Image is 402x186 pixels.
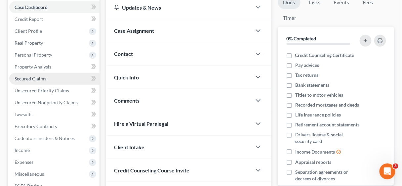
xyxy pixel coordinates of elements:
[295,121,359,128] span: Retirement account statements
[114,120,168,127] span: Hire a Virtual Paralegal
[287,36,316,41] strong: 0% Completed
[295,62,319,69] span: Pay advices
[114,27,154,34] span: Case Assignment
[114,144,144,150] span: Client Intake
[278,12,302,24] a: Timer
[393,163,398,169] span: 3
[15,112,32,117] span: Lawsuits
[15,147,30,153] span: Income
[114,4,244,11] div: Updates & News
[15,100,78,105] span: Unsecured Nonpriority Claims
[15,4,48,10] span: Case Dashboard
[295,149,335,155] span: Income Documents
[9,109,100,120] a: Lawsuits
[295,52,354,59] span: Credit Counseling Certificate
[15,52,52,58] span: Personal Property
[295,102,359,108] span: Recorded mortgages and deeds
[295,169,359,182] span: Separation agreements or decrees of divorces
[15,135,75,141] span: Codebtors Insiders & Notices
[9,13,100,25] a: Credit Report
[114,97,140,104] span: Comments
[15,16,43,22] span: Credit Report
[295,82,329,88] span: Bank statements
[15,159,33,165] span: Expenses
[9,85,100,97] a: Unsecured Priority Claims
[9,120,100,132] a: Executory Contracts
[15,88,69,93] span: Unsecured Priority Claims
[15,123,57,129] span: Executory Contracts
[15,64,51,70] span: Property Analysis
[295,92,343,98] span: Titles to motor vehicles
[380,163,395,179] iframe: Intercom live chat
[295,112,341,118] span: Life insurance policies
[15,76,46,81] span: Secured Claims
[295,131,359,145] span: Drivers license & social security card
[9,97,100,109] a: Unsecured Nonpriority Claims
[114,74,139,80] span: Quick Info
[114,51,133,57] span: Contact
[15,28,42,34] span: Client Profile
[9,73,100,85] a: Secured Claims
[15,40,43,46] span: Real Property
[295,159,331,165] span: Appraisal reports
[295,72,318,78] span: Tax returns
[15,171,44,177] span: Miscellaneous
[114,167,189,173] span: Credit Counseling Course Invite
[9,61,100,73] a: Property Analysis
[9,1,100,13] a: Case Dashboard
